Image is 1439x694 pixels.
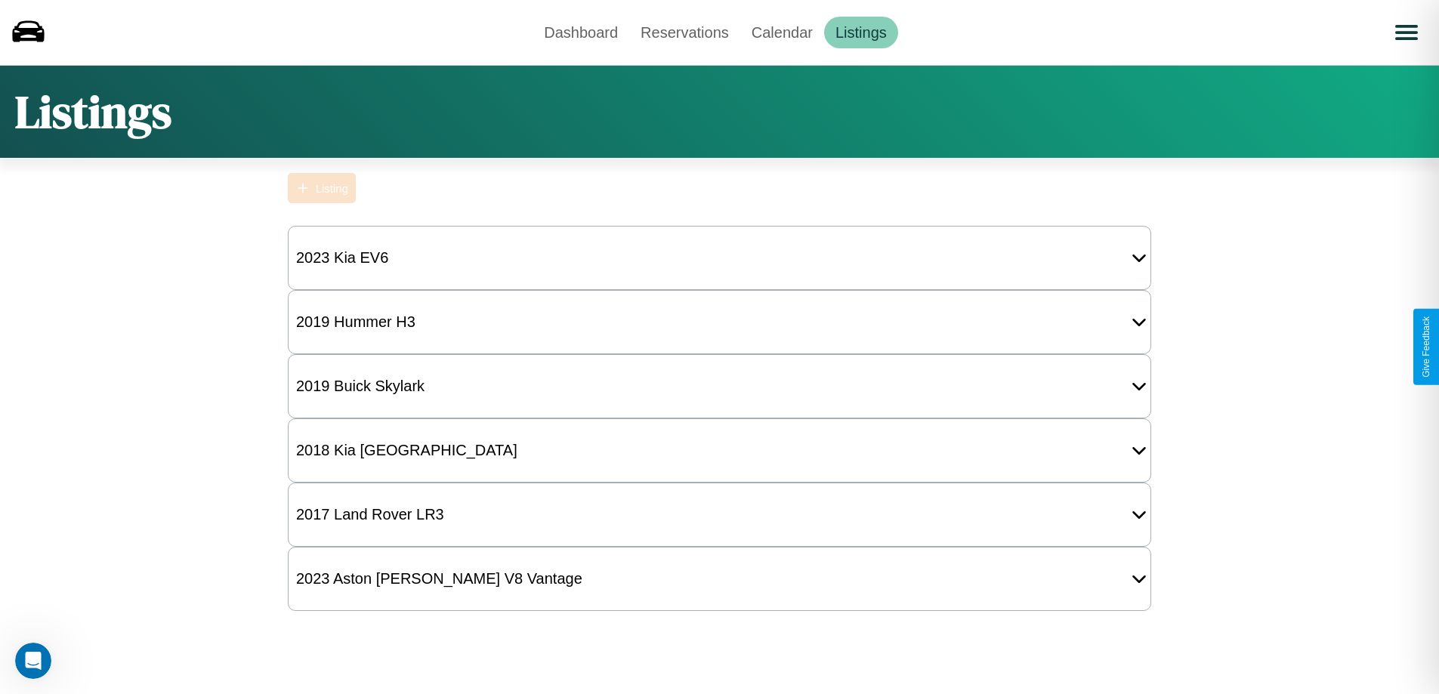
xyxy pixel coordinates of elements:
div: 2017 Land Rover LR3 [289,498,452,531]
div: 2023 Kia EV6 [289,242,396,274]
div: 2018 Kia [GEOGRAPHIC_DATA] [289,434,525,467]
button: Open menu [1385,11,1428,54]
a: Listings [824,17,898,48]
div: Listing [316,182,348,195]
iframe: Intercom live chat [15,643,51,679]
a: Dashboard [533,17,629,48]
h1: Listings [15,81,171,143]
button: Listing [288,173,356,203]
div: Give Feedback [1421,316,1431,378]
div: 2019 Buick Skylark [289,370,432,403]
a: Calendar [740,17,824,48]
div: 2019 Hummer H3 [289,306,423,338]
a: Reservations [629,17,740,48]
div: 2023 Aston [PERSON_NAME] V8 Vantage [289,563,590,595]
